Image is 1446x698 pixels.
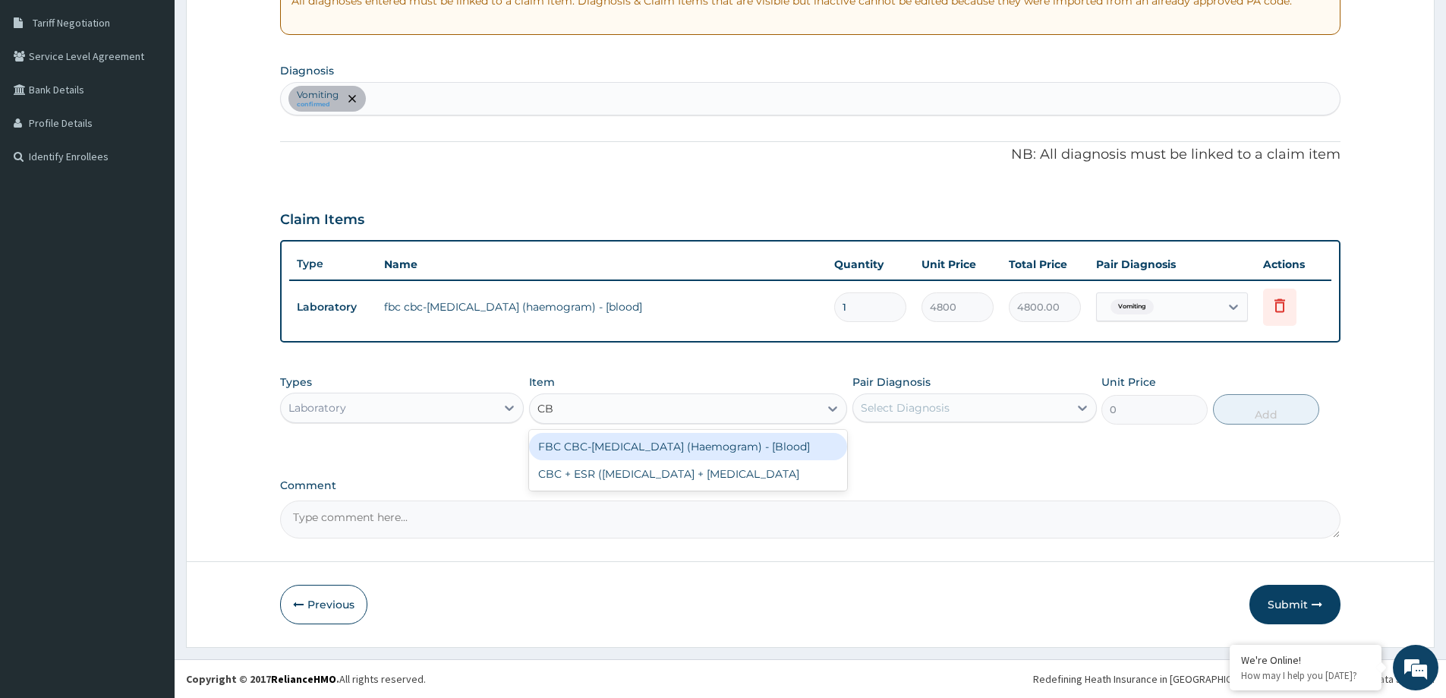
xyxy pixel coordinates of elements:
[852,374,931,390] label: Pair Diagnosis
[529,374,555,390] label: Item
[280,479,1340,492] label: Comment
[175,659,1446,698] footer: All rights reserved.
[529,460,847,488] div: CBC + ESR ([MEDICAL_DATA] + [MEDICAL_DATA]
[186,672,339,686] strong: Copyright © 2017 .
[280,145,1340,165] p: NB: All diagnosis must be linked to a claim item
[280,376,312,389] label: Types
[288,400,346,415] div: Laboratory
[376,249,827,280] th: Name
[249,8,285,44] div: Minimize live chat window
[88,191,209,345] span: We're online!
[33,16,110,30] span: Tariff Negotiation
[1101,374,1156,390] label: Unit Price
[827,249,914,280] th: Quantity
[8,415,289,468] textarea: Type your message and hit 'Enter'
[1033,671,1435,687] div: Redefining Heath Insurance in [GEOGRAPHIC_DATA] using Telemedicine and Data Science!
[271,672,336,686] a: RelianceHMO
[1241,669,1370,682] p: How may I help you today?
[28,76,61,114] img: d_794563401_company_1708531726252_794563401
[861,400,950,415] div: Select Diagnosis
[1249,585,1340,624] button: Submit
[1001,249,1088,280] th: Total Price
[914,249,1001,280] th: Unit Price
[345,92,359,106] span: remove selection option
[1241,653,1370,667] div: We're Online!
[280,585,367,624] button: Previous
[1213,394,1319,425] button: Add
[297,89,339,101] p: Vomiting
[376,292,827,322] td: fbc cbc-[MEDICAL_DATA] (haemogram) - [blood]
[297,101,339,109] small: confirmed
[79,85,255,105] div: Chat with us now
[1255,249,1331,280] th: Actions
[1110,299,1154,314] span: Vomiting
[289,293,376,321] td: Laboratory
[1088,249,1255,280] th: Pair Diagnosis
[289,250,376,278] th: Type
[529,433,847,460] div: FBC CBC-[MEDICAL_DATA] (Haemogram) - [Blood]
[280,63,334,78] label: Diagnosis
[280,212,364,229] h3: Claim Items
